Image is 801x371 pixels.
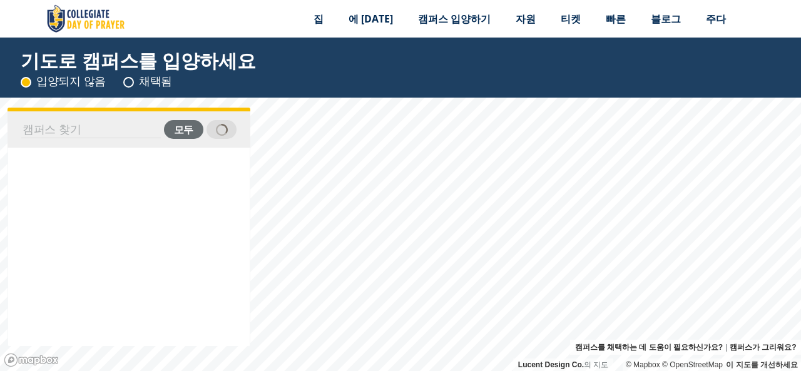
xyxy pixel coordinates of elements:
font: 기도로 캠퍼스를 입양하세요 [21,48,256,73]
font: © OpenStreetMap [662,360,723,369]
font: 채택됨 [139,73,172,88]
a: 에 [DATE] [336,3,406,34]
a: 블로그 [638,3,693,34]
font: | [725,343,727,352]
a: Lucent Design Co. [518,360,584,369]
font: 입양되지 않음 [36,73,106,88]
a: 오픈스트리트맵 [662,360,723,369]
font: 의 지도 [584,360,608,369]
a: 집 [301,3,336,34]
a: 자원 [503,3,548,34]
font: 모두 [174,123,193,136]
font: 캠퍼스 입양하기 [418,12,491,26]
font: 에 [DATE] [349,12,393,26]
font: 티켓 [561,12,581,26]
a: 빠른 [593,3,638,34]
font: 집 [314,12,324,26]
font: 빠른 [606,12,626,26]
a: 캠퍼스가 그리워요? [730,340,797,355]
a: 이 지도를 개선하세요 [726,360,798,369]
font: © Mapbox [626,360,660,369]
a: 캠퍼스 입양하기 [406,3,503,34]
a: 티켓 [548,3,593,34]
a: 주다 [693,3,738,34]
font: 캠퍼스가 그리워요? [730,343,797,352]
font: 자원 [516,12,536,26]
font: 블로그 [651,12,681,26]
input: 캠퍼스 찾기 [21,121,161,138]
a: Mapbox 로고 [4,353,59,367]
font: 주다 [706,12,726,26]
a: 캠퍼스를 채택하는 데 도움이 필요하신가요? [575,340,723,355]
font: 캠퍼스를 채택하는 데 도움이 필요하신가요? [575,343,723,352]
a: 맵박스 [626,360,660,369]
